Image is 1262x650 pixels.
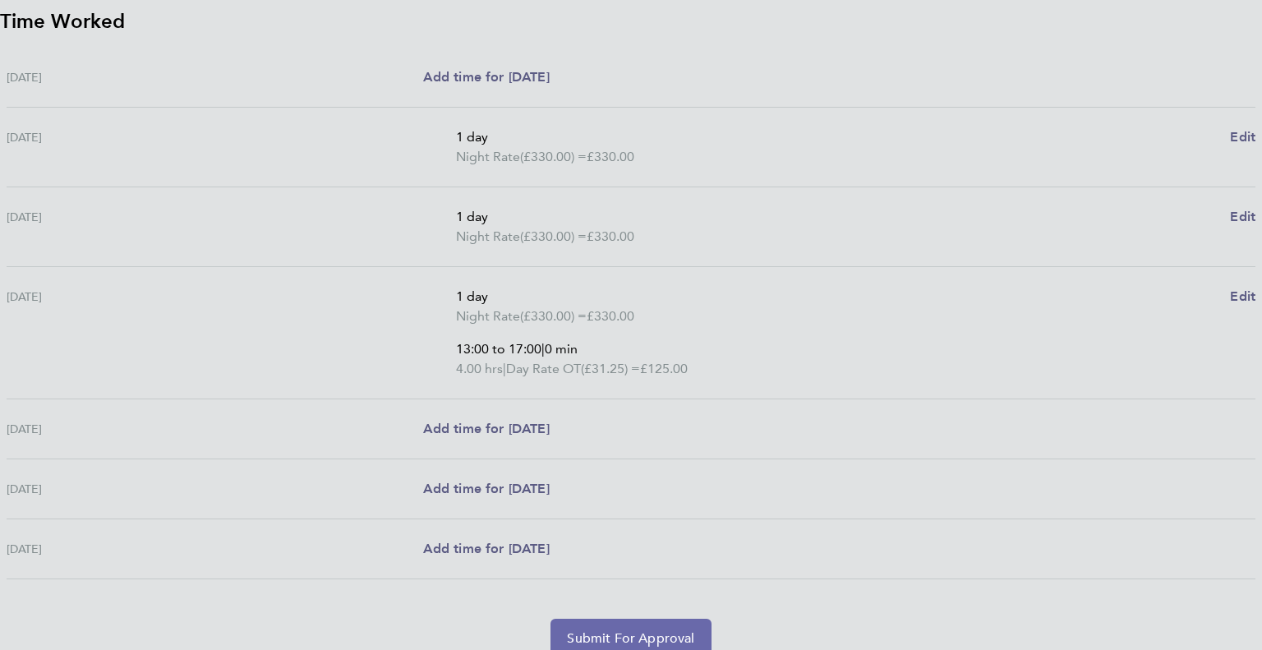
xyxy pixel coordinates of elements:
span: 13:00 to 17:00 [456,341,541,357]
span: Add time for [DATE] [423,541,550,556]
div: [DATE] [7,67,423,87]
span: (£330.00) = [520,149,587,164]
a: Add time for [DATE] [423,67,550,87]
span: (£330.00) = [520,308,587,324]
span: Day Rate OT [506,359,581,379]
a: Edit [1230,287,1255,307]
p: 1 day [456,207,1218,227]
div: [DATE] [7,479,423,499]
span: Night Rate [456,307,520,326]
span: Night Rate [456,147,520,167]
div: [DATE] [7,127,423,167]
a: Edit [1230,127,1255,147]
span: Add time for [DATE] [423,69,550,85]
span: £330.00 [587,308,634,324]
span: £125.00 [640,361,688,376]
span: Add time for [DATE] [423,481,550,496]
div: [DATE] [7,419,423,439]
span: Edit [1230,129,1255,145]
span: Edit [1230,288,1255,304]
a: Add time for [DATE] [423,539,550,559]
div: [DATE] [7,207,423,247]
a: Edit [1230,207,1255,227]
span: 4.00 hrs [456,361,503,376]
span: Night Rate [456,227,520,247]
a: Add time for [DATE] [423,419,550,439]
span: (£31.25) = [581,361,640,376]
div: [DATE] [7,539,423,559]
p: 1 day [456,287,1218,307]
span: Submit For Approval [567,630,694,647]
span: £330.00 [587,228,634,244]
span: (£330.00) = [520,228,587,244]
a: Add time for [DATE] [423,479,550,499]
span: Add time for [DATE] [423,421,550,436]
span: | [541,341,545,357]
div: [DATE] [7,287,423,379]
span: | [503,361,506,376]
span: Edit [1230,209,1255,224]
p: 1 day [456,127,1218,147]
span: £330.00 [587,149,634,164]
span: 0 min [545,341,578,357]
